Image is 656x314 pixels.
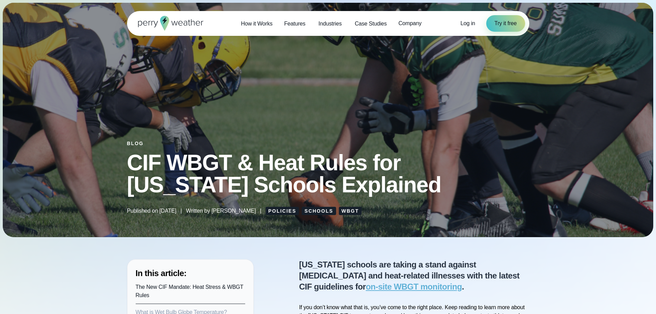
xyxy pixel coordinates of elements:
span: How it Works [241,20,273,28]
span: Published on [DATE] [127,207,177,215]
span: Log in [460,20,475,26]
a: Try it free [486,15,525,32]
a: on-site WBGT monitoring [366,282,462,291]
span: | [180,207,182,215]
div: Blog [127,141,529,146]
span: Case Studies [355,20,387,28]
a: The New CIF Mandate: Heat Stress & WBGT Rules [136,284,243,298]
a: Case Studies [349,17,393,31]
span: | [260,207,261,215]
span: Features [284,20,305,28]
span: Try it free [494,19,517,28]
h1: CIF WBGT & Heat Rules for [US_STATE] Schools Explained [127,152,529,196]
h3: In this article: [136,268,245,279]
a: How it Works [235,17,279,31]
a: Log in [460,19,475,28]
span: Company [398,19,421,28]
p: [US_STATE] schools are taking a stand against [MEDICAL_DATA] and heat-related illnesses with the ... [299,259,529,292]
a: WBGT [339,207,362,215]
span: Industries [319,20,342,28]
a: Schools [302,207,336,215]
span: Written by [PERSON_NAME] [186,207,256,215]
a: Policies [265,207,299,215]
